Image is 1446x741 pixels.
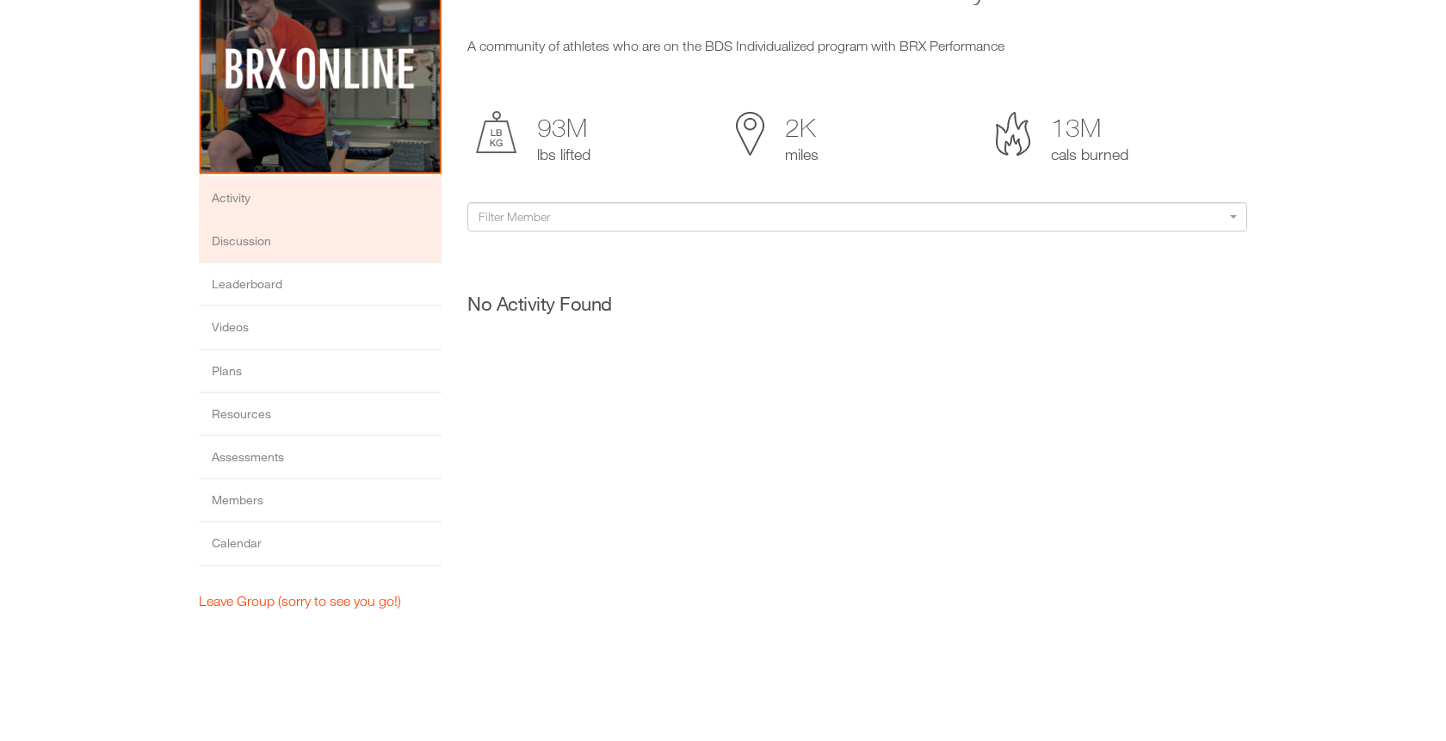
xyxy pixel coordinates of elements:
[736,111,979,145] span: 2K
[199,350,442,393] li: Plans
[996,111,1239,164] div: cals burned
[199,220,442,263] li: Discussion
[199,306,442,349] li: Videos
[476,111,719,164] div: lbs lifted
[199,479,442,522] li: Members
[11,28,83,42] span: Filter Member
[199,177,442,220] li: Activity
[467,37,1113,55] p: A community of athletes who are on the BDS Individualized program with BRX Performance
[476,111,719,145] span: 93M
[199,263,442,306] li: Leaderboard
[199,522,442,565] li: Calendar
[736,111,979,164] div: miles
[996,111,1239,145] span: 13M
[199,436,442,479] li: Assessments
[199,592,442,609] a: Leave Group (sorry to see you go!)
[199,393,442,436] li: Resources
